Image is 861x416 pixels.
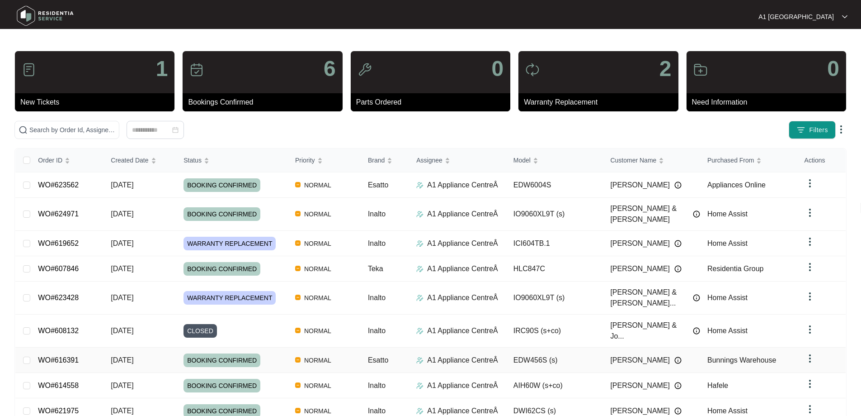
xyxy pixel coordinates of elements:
[295,266,301,271] img: Vercel Logo
[301,355,335,366] span: NORMAL
[674,407,682,415] img: Info icon
[295,328,301,333] img: Vercel Logo
[183,262,260,276] span: BOOKING CONFIRMED
[506,373,603,398] td: AIH60W (s+co)
[368,356,388,364] span: Esatto
[368,155,385,165] span: Brand
[295,211,301,216] img: Vercel Logo
[183,237,276,250] span: WARRANTY REPLACEMENT
[506,348,603,373] td: EDW456S (s)
[111,382,133,389] span: [DATE]
[111,155,148,165] span: Created Date
[301,209,335,220] span: NORMAL
[789,121,836,139] button: filter iconFilters
[603,148,700,172] th: Customer Name
[288,148,361,172] th: Priority
[19,125,28,134] img: search-icon
[707,356,776,364] span: Bunnings Warehouse
[295,240,301,246] img: Vercel Logo
[111,181,133,189] span: [DATE]
[805,236,815,247] img: dropdown arrow
[427,292,498,303] p: A1 Appliance CentreÂ
[610,203,688,225] span: [PERSON_NAME] & [PERSON_NAME]
[610,355,670,366] span: [PERSON_NAME]
[111,327,133,335] span: [DATE]
[674,182,682,189] img: Info icon
[416,182,423,189] img: Assigner Icon
[416,265,423,273] img: Assigner Icon
[20,97,174,108] p: New Tickets
[805,178,815,189] img: dropdown arrow
[416,327,423,335] img: Assigner Icon
[38,294,79,301] a: WO#623428
[301,238,335,249] span: NORMAL
[156,58,168,80] p: 1
[409,148,506,172] th: Assignee
[111,265,133,273] span: [DATE]
[700,148,797,172] th: Purchased From
[805,207,815,218] img: dropdown arrow
[610,180,670,191] span: [PERSON_NAME]
[707,155,754,165] span: Purchased From
[674,382,682,389] img: Info icon
[525,62,540,77] img: icon
[506,231,603,256] td: ICI604TB.1
[38,265,79,273] a: WO#607846
[506,172,603,198] td: EDW6004S
[707,294,748,301] span: Home Assist
[38,155,62,165] span: Order ID
[805,324,815,335] img: dropdown arrow
[797,148,846,172] th: Actions
[506,315,603,348] td: IRC90S (s+co)
[368,181,388,189] span: Esatto
[805,353,815,364] img: dropdown arrow
[295,295,301,300] img: Vercel Logo
[29,125,115,135] input: Search by Order Id, Assignee Name, Customer Name, Brand and Model
[692,97,846,108] p: Need Information
[674,240,682,247] img: Info icon
[427,380,498,391] p: A1 Appliance CentreÂ
[758,12,834,21] p: A1 [GEOGRAPHIC_DATA]
[805,291,815,302] img: dropdown arrow
[610,380,670,391] span: [PERSON_NAME]
[610,287,688,309] span: [PERSON_NAME] & [PERSON_NAME]...
[188,97,342,108] p: Bookings Confirmed
[416,294,423,301] img: Assigner Icon
[805,262,815,273] img: dropdown arrow
[707,382,728,389] span: Hafele
[295,155,315,165] span: Priority
[183,207,260,221] span: BOOKING CONFIRMED
[111,356,133,364] span: [DATE]
[183,155,202,165] span: Status
[693,210,700,218] img: Info icon
[427,355,498,366] p: A1 Appliance CentreÂ
[176,148,288,172] th: Status
[368,265,383,273] span: Teka
[416,407,423,415] img: Assigner Icon
[31,148,104,172] th: Order ID
[707,210,748,218] span: Home Assist
[183,354,260,367] span: BOOKING CONFIRMED
[183,379,260,392] span: BOOKING CONFIRMED
[416,240,423,247] img: Assigner Icon
[111,239,133,247] span: [DATE]
[427,325,498,336] p: A1 Appliance CentreÂ
[610,263,670,274] span: [PERSON_NAME]
[301,292,335,303] span: NORMAL
[368,210,386,218] span: Inalto
[693,294,700,301] img: Info icon
[610,155,656,165] span: Customer Name
[368,327,386,335] span: Inalto
[506,198,603,231] td: IO9060XL9T (s)
[707,407,748,415] span: Home Assist
[513,155,531,165] span: Model
[368,239,386,247] span: Inalto
[805,378,815,389] img: dropdown arrow
[674,357,682,364] img: Info icon
[183,324,217,338] span: CLOSED
[427,238,498,249] p: A1 Appliance CentreÂ
[104,148,176,172] th: Created Date
[38,181,79,189] a: WO#623562
[659,58,672,80] p: 2
[693,62,708,77] img: icon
